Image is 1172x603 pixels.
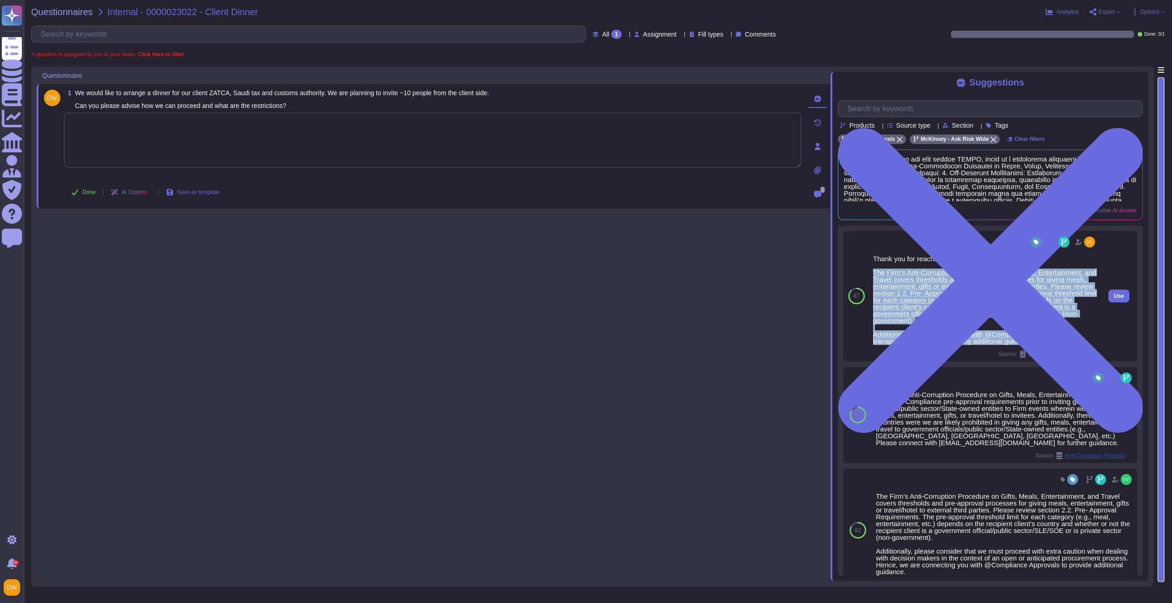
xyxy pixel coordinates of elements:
[1108,290,1129,302] button: Use
[122,189,147,195] span: AI Options
[1121,474,1132,485] img: user
[1144,32,1156,37] span: Done:
[876,493,1134,575] div: The Firm’s Anti-Corruption Procedure on Gifts, Meals, Entertainment, and Travel covers thresholds...
[1140,9,1159,15] span: Options
[42,72,82,79] span: Questionnaire
[1158,32,1165,37] span: 0 / 1
[602,31,609,38] span: All
[1046,8,1079,16] button: Analytics
[1057,9,1079,15] span: Analytics
[855,528,861,533] span: 82
[855,412,861,418] span: 83
[108,7,258,16] span: Internal - 0000023022 - Client Dinner
[136,51,184,58] b: Click here to filter
[820,187,825,193] span: 0
[1114,293,1124,299] span: Use
[843,101,1142,117] input: Search by keywords
[31,7,93,16] span: Questionnaires
[611,30,622,39] div: 1
[643,31,677,38] span: Assignment
[13,560,19,565] div: 9+
[698,31,723,38] span: Fill types
[853,293,859,299] span: 87
[64,183,103,201] button: Done
[745,31,776,38] span: Comments
[82,189,96,195] span: Done
[64,90,71,96] span: 1
[31,52,184,57] span: A question is assigned to you or your team.
[2,577,27,598] button: user
[44,90,60,106] img: user
[177,189,220,195] span: Save as template
[4,579,20,596] img: user
[1084,237,1095,248] img: user
[36,26,586,42] input: Search by keywords
[1099,9,1115,15] span: Export
[159,183,227,201] button: Save as template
